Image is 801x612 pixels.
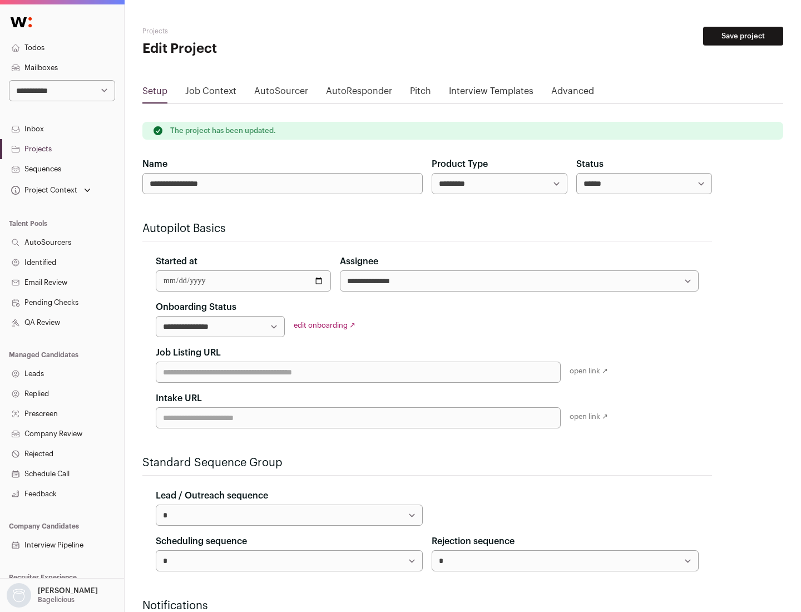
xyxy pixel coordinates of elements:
a: AutoResponder [326,85,392,102]
label: Status [576,157,604,171]
button: Save project [703,27,783,46]
label: Started at [156,255,197,268]
h2: Autopilot Basics [142,221,712,236]
label: Assignee [340,255,378,268]
a: Interview Templates [449,85,533,102]
a: Advanced [551,85,594,102]
div: Project Context [9,186,77,195]
label: Name [142,157,167,171]
label: Product Type [432,157,488,171]
a: AutoSourcer [254,85,308,102]
button: Open dropdown [9,182,93,198]
img: nopic.png [7,583,31,608]
label: Job Listing URL [156,346,221,359]
h1: Edit Project [142,40,356,58]
a: Pitch [410,85,431,102]
h2: Standard Sequence Group [142,455,712,471]
label: Onboarding Status [156,300,236,314]
button: Open dropdown [4,583,100,608]
p: [PERSON_NAME] [38,586,98,595]
p: The project has been updated. [170,126,276,135]
a: edit onboarding ↗ [294,322,355,329]
label: Intake URL [156,392,202,405]
a: Setup [142,85,167,102]
label: Rejection sequence [432,535,515,548]
label: Lead / Outreach sequence [156,489,268,502]
img: Wellfound [4,11,38,33]
h2: Projects [142,27,356,36]
p: Bagelicious [38,595,75,604]
a: Job Context [185,85,236,102]
label: Scheduling sequence [156,535,247,548]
